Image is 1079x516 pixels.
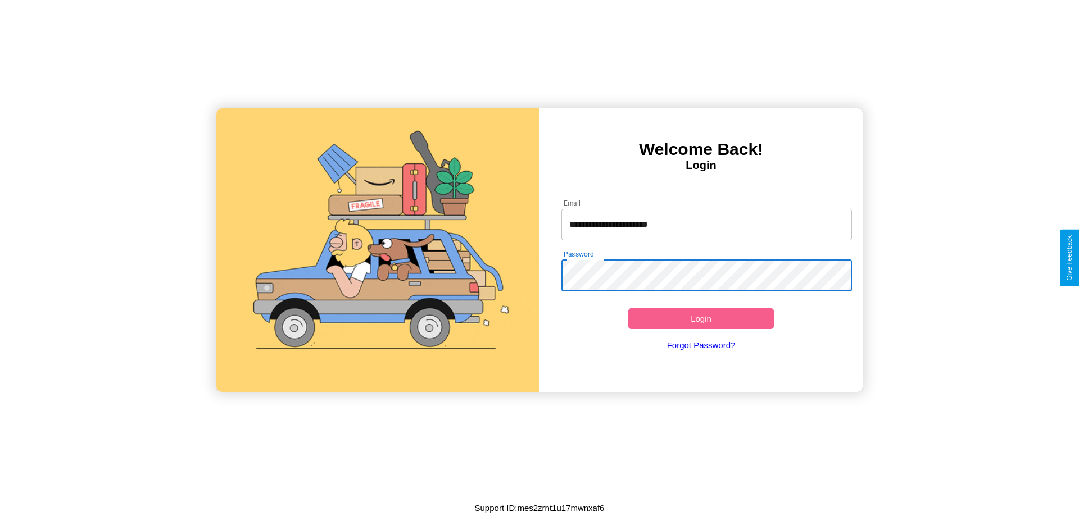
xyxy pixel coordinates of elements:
[564,198,581,208] label: Email
[539,159,863,172] h4: Login
[556,329,847,361] a: Forgot Password?
[628,308,774,329] button: Login
[216,108,539,392] img: gif
[475,500,605,515] p: Support ID: mes2zrnt1u17mwnxaf6
[1066,235,1073,281] div: Give Feedback
[564,249,593,259] label: Password
[539,140,863,159] h3: Welcome Back!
